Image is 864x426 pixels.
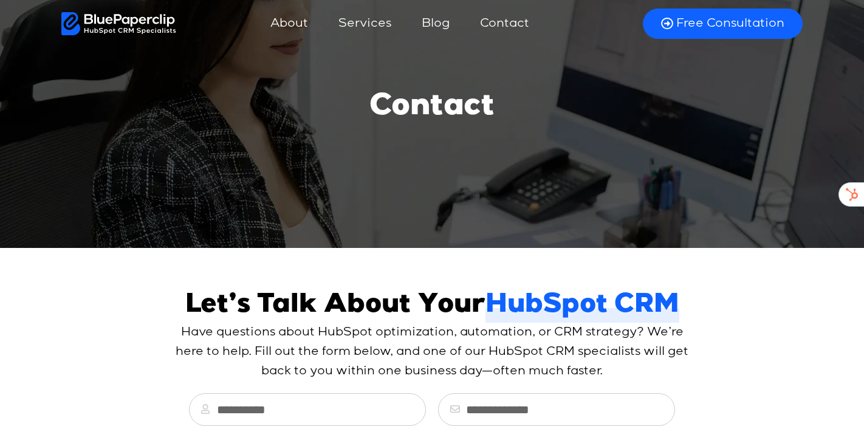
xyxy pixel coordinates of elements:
[185,290,679,323] h2: Let’s Talk About Your
[176,9,628,38] nav: Menu
[676,16,784,32] span: Free Consultation
[643,9,803,39] a: Free Consultation
[369,90,495,126] h1: Contact
[485,290,679,323] span: HubSpot CRM
[174,323,690,381] p: Have questions about HubSpot optimization, automation, or CRM strategy? We’re here to help. Fill ...
[258,9,320,38] a: About
[61,12,176,35] img: BluePaperClip Logo White
[468,9,541,38] a: Contact
[410,9,462,38] a: Blog
[326,9,403,38] a: Services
